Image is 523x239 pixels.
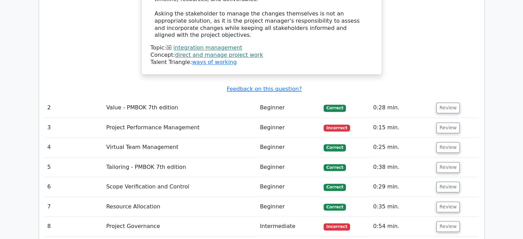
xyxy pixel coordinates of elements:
[192,59,237,65] a: ways of working
[370,157,434,177] td: 0:38 min.
[436,182,460,192] button: Review
[324,204,346,210] span: Correct
[324,105,346,111] span: Correct
[324,184,346,191] span: Correct
[436,102,460,113] button: Review
[436,122,460,133] button: Review
[370,217,434,236] td: 0:54 min.
[103,118,257,138] td: Project Performance Management
[370,138,434,157] td: 0:25 min.
[227,86,302,92] a: Feedback on this question?
[103,217,257,236] td: Project Governance
[151,44,373,66] div: Talent Triangle:
[370,197,434,217] td: 0:35 min.
[257,217,321,236] td: Intermediate
[173,44,242,51] a: integration management
[324,223,350,230] span: Incorrect
[324,124,350,131] span: Incorrect
[436,142,460,153] button: Review
[45,217,103,236] td: 8
[45,157,103,177] td: 5
[436,162,460,173] button: Review
[436,202,460,212] button: Review
[103,157,257,177] td: Tailoring - PMBOK 7th edition
[45,197,103,217] td: 7
[324,144,346,151] span: Correct
[151,44,373,52] div: Topic:
[103,197,257,217] td: Resource Allocation
[436,221,460,232] button: Review
[324,164,346,171] span: Correct
[45,177,103,197] td: 6
[257,177,321,197] td: Beginner
[175,52,263,58] a: direct and manage project work
[103,177,257,197] td: Scope Verification and Control
[257,118,321,138] td: Beginner
[257,98,321,118] td: Beginner
[151,52,373,59] div: Concept:
[103,98,257,118] td: Value - PMBOK 7th edition
[103,138,257,157] td: Virtual Team Management
[257,138,321,157] td: Beginner
[45,138,103,157] td: 4
[45,118,103,138] td: 3
[45,98,103,118] td: 2
[370,98,434,118] td: 0:28 min.
[370,118,434,138] td: 0:15 min.
[257,197,321,217] td: Beginner
[257,157,321,177] td: Beginner
[370,177,434,197] td: 0:29 min.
